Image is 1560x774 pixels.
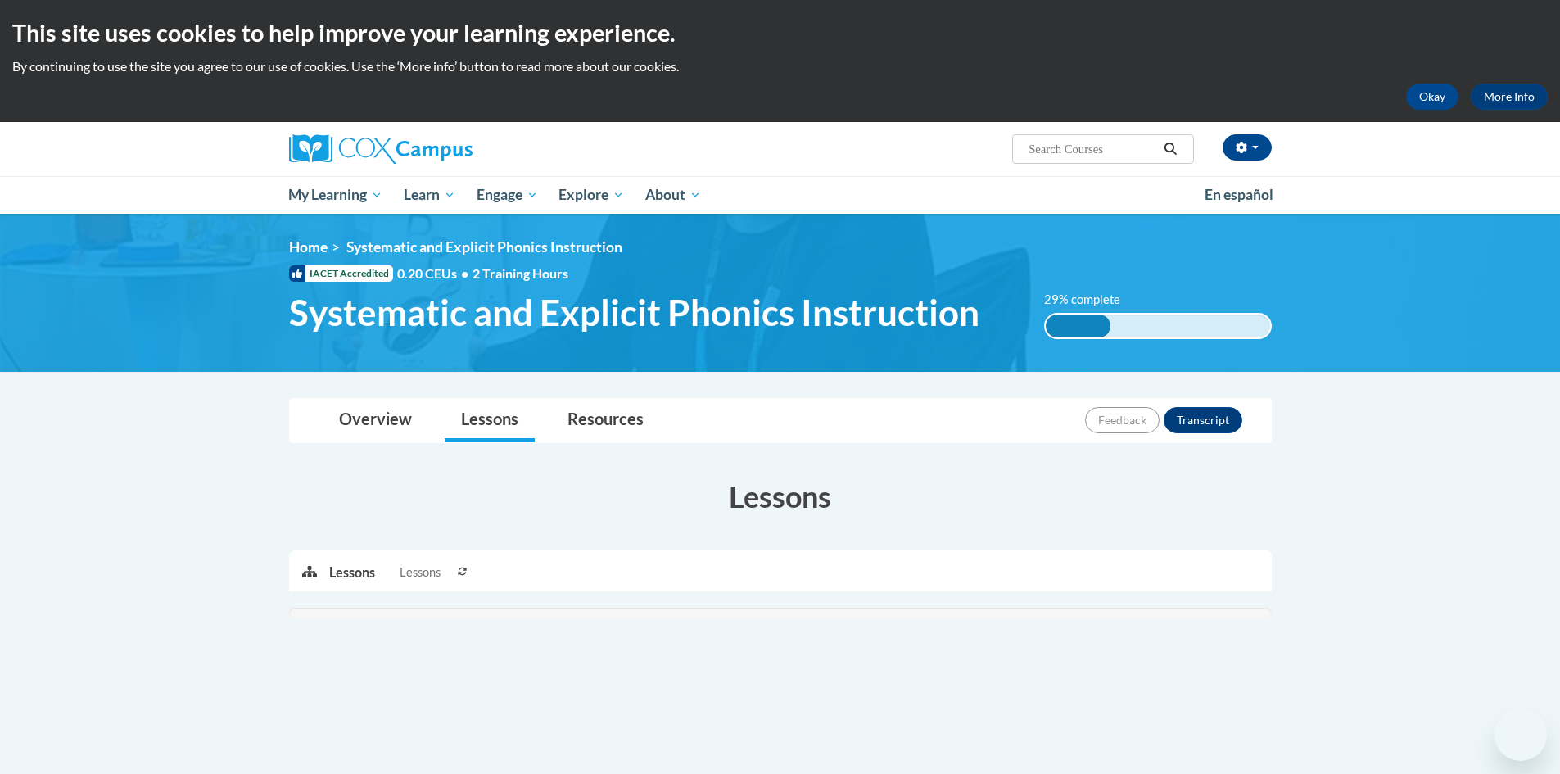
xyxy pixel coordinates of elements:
a: Cox Campus [289,134,600,164]
span: IACET Accredited [289,265,393,282]
a: Home [289,238,328,256]
span: Systematic and Explicit Phonics Instruction [346,238,622,256]
span: En español [1205,186,1273,203]
span: Learn [404,185,455,205]
a: Learn [393,176,466,214]
a: More Info [1471,84,1548,110]
button: Account Settings [1223,134,1272,161]
iframe: Button to launch messaging window [1494,708,1547,761]
img: Cox Campus [289,134,473,164]
a: Overview [323,399,428,442]
a: Resources [551,399,660,442]
a: My Learning [278,176,394,214]
span: About [645,185,701,205]
button: Okay [1406,84,1458,110]
a: En español [1194,178,1284,212]
span: Explore [558,185,624,205]
button: Search [1158,139,1182,159]
input: Search Courses [1027,139,1158,159]
div: 29% complete [1046,315,1110,337]
span: 2 Training Hours [473,265,568,281]
h2: This site uses cookies to help improve your learning experience. [12,16,1548,49]
a: Engage [466,176,549,214]
h3: Lessons [289,476,1272,517]
button: Feedback [1085,407,1160,433]
a: Lessons [445,399,535,442]
button: Transcript [1164,407,1242,433]
span: Engage [477,185,538,205]
p: Lessons [329,564,375,582]
label: 29% complete [1044,291,1138,309]
span: 0.20 CEUs [397,265,473,283]
a: Explore [548,176,635,214]
p: By continuing to use the site you agree to our use of cookies. Use the ‘More info’ button to read... [12,57,1548,75]
span: My Learning [288,185,382,205]
span: • [461,265,468,281]
div: Main menu [265,176,1296,214]
span: Systematic and Explicit Phonics Instruction [289,291,979,334]
span: Lessons [400,564,441,582]
a: About [635,176,712,214]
